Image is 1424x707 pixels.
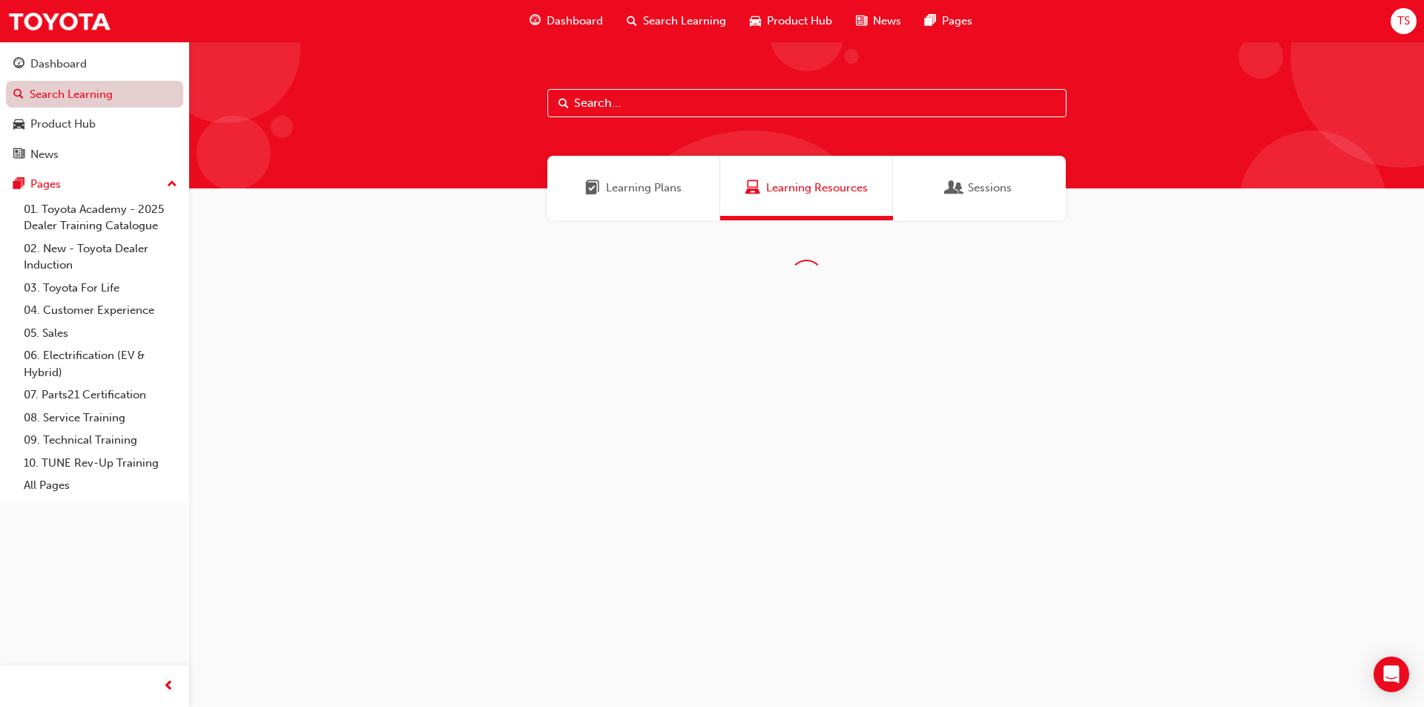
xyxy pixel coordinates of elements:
[766,180,868,197] span: Learning Resources
[615,6,738,36] a: search-iconSearch Learning
[18,299,183,322] a: 04. Customer Experience
[518,6,615,36] a: guage-iconDashboard
[30,146,59,163] div: News
[18,407,183,430] a: 08. Service Training
[6,81,183,108] a: Search Learning
[13,88,24,102] span: search-icon
[738,6,844,36] a: car-iconProduct Hub
[13,178,24,191] span: pages-icon
[844,6,913,36] a: news-iconNews
[18,474,183,497] a: All Pages
[30,176,61,193] div: Pages
[6,47,183,171] button: DashboardSearch LearningProduct HubNews
[18,322,183,345] a: 05. Sales
[18,237,183,277] a: 02. New - Toyota Dealer Induction
[767,13,832,30] span: Product Hub
[893,156,1066,220] a: SessionsSessions
[13,58,24,71] span: guage-icon
[627,12,637,30] span: search-icon
[7,4,111,38] img: Trak
[643,13,726,30] span: Search Learning
[558,95,569,112] span: Search
[18,384,183,407] a: 07. Parts21 Certification
[720,156,893,220] a: Learning ResourcesLearning Resources
[167,175,177,194] span: up-icon
[530,12,541,30] span: guage-icon
[547,156,720,220] a: Learning PlansLearning Plans
[947,180,962,197] span: Sessions
[18,344,183,384] a: 06. Electrification (EV & Hybrid)
[968,180,1012,197] span: Sessions
[30,116,96,133] div: Product Hub
[6,141,183,168] a: News
[6,111,183,138] a: Product Hub
[547,89,1067,117] input: Search...
[13,118,24,131] span: car-icon
[13,148,24,162] span: news-icon
[547,13,603,30] span: Dashboard
[163,677,174,696] span: prev-icon
[745,180,760,197] span: Learning Resources
[18,198,183,237] a: 01. Toyota Academy - 2025 Dealer Training Catalogue
[6,171,183,198] button: Pages
[30,56,87,73] div: Dashboard
[606,180,682,197] span: Learning Plans
[6,50,183,78] a: Dashboard
[18,429,183,452] a: 09. Technical Training
[1397,13,1410,30] span: TS
[925,12,936,30] span: pages-icon
[1391,8,1417,34] button: TS
[18,452,183,475] a: 10. TUNE Rev-Up Training
[750,12,761,30] span: car-icon
[1374,657,1409,692] div: Open Intercom Messenger
[585,180,600,197] span: Learning Plans
[873,13,901,30] span: News
[942,13,972,30] span: Pages
[913,6,984,36] a: pages-iconPages
[18,277,183,300] a: 03. Toyota For Life
[856,12,867,30] span: news-icon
